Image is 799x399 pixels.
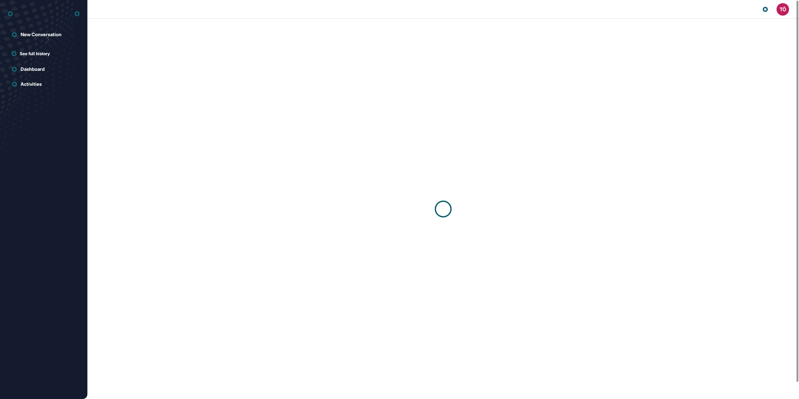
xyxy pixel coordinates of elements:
div: Dashboard [21,66,45,72]
div: New Conversation [21,32,61,37]
div: Activities [21,81,42,87]
button: TÖ [777,3,789,16]
a: Dashboard [8,63,80,75]
div: entrapeer-logo [8,9,13,19]
a: Activities [8,78,80,90]
a: See full history [12,50,80,57]
span: See full history [20,50,50,57]
a: New Conversation [8,28,80,41]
